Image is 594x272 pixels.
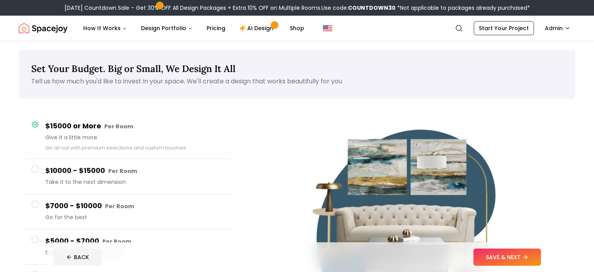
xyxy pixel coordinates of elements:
a: Shop [284,20,310,36]
nav: Main [77,20,310,36]
button: $15000 or More Per RoomGive it a little moreGo all out with premium selections and custom touches [25,114,231,159]
div: [DATE] Countdown Sale – Get 30% OFF All Design Packages + Extra 10% OFF on Multiple Rooms. [64,4,530,12]
img: Spacejoy Logo [19,20,68,36]
button: $7000 - $10000 Per RoomGo for the best [25,194,231,229]
button: Design Portfolio [135,20,199,36]
span: Use code: [321,4,396,12]
button: $5000 - $7000 Per RoomStyle meets smart spending [25,229,231,265]
nav: Global [19,16,575,41]
small: Go all out with premium selections and custom touches [45,144,186,151]
small: Per Room [105,202,134,210]
small: Per Room [108,167,137,175]
small: Per Room [104,122,133,130]
a: AI Design [233,20,282,36]
small: Per Room [102,238,131,245]
button: BACK [54,249,102,266]
p: Tell us how much you'd like to invest in your space. We'll create a design that works beautifully... [31,77,563,86]
h4: $10000 - $15000 [45,165,225,177]
h4: $15000 or More [45,121,225,132]
h4: $5000 - $7000 [45,236,225,247]
span: Take it to the next dimension [45,178,225,186]
a: Start Your Project [474,21,534,35]
span: *Not applicable to packages already purchased* [396,4,530,12]
button: Admin [540,21,575,35]
button: $10000 - $15000 Per RoomTake it to the next dimension [25,159,231,194]
img: United States [323,23,332,33]
button: How It Works [77,20,133,36]
b: COUNTDOWN30 [348,4,396,12]
span: Style meets smart spending [45,249,225,256]
a: Spacejoy [19,20,68,36]
span: Set Your Budget. Big or Small, We Design It All [31,63,235,75]
span: Give it a little more [45,133,225,141]
h4: $7000 - $10000 [45,200,225,212]
a: Pricing [200,20,232,36]
button: SAVE & NEXT [473,249,541,266]
span: Go for the best [45,213,225,221]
